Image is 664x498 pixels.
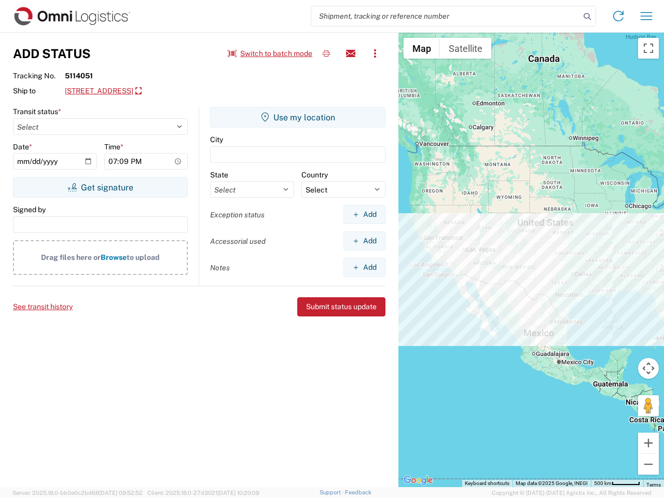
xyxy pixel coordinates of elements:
a: Open this area in Google Maps (opens a new window) [401,474,435,487]
img: Google [401,474,435,487]
span: Map data ©2025 Google, INEGI [516,480,588,486]
button: Keyboard shortcuts [465,480,509,487]
button: Show street map [404,38,440,59]
a: [STREET_ADDRESS] [65,82,142,100]
label: Transit status [13,107,61,116]
span: Drag files here or [41,253,101,261]
span: 500 km [594,480,612,486]
span: Server: 2025.18.0-bb0e0c2bd68 [12,490,143,496]
span: Ship to [13,86,65,95]
label: Exception status [210,210,265,219]
button: Drag Pegman onto the map to open Street View [638,395,659,416]
label: Time [104,142,123,151]
button: Get signature [13,177,188,198]
span: Tracking No. [13,71,65,80]
label: Accessorial used [210,237,266,246]
h3: Add Status [13,46,91,61]
strong: 5114051 [65,71,93,80]
label: State [210,170,228,179]
button: Submit status update [297,297,385,316]
a: Feedback [345,489,371,495]
span: [DATE] 09:52:52 [99,490,143,496]
span: Client: 2025.18.0-27d3021 [147,490,259,496]
span: Browse [101,253,127,261]
button: Add [343,258,385,277]
label: Signed by [13,205,46,214]
button: Zoom in [638,433,659,453]
button: See transit history [13,298,73,315]
span: [DATE] 10:20:09 [217,490,259,496]
span: to upload [127,253,160,261]
button: Add [343,231,385,251]
button: Use my location [210,107,385,128]
label: City [210,135,223,144]
button: Map camera controls [638,358,659,379]
input: Shipment, tracking or reference number [311,6,580,26]
label: Country [301,170,328,179]
button: Show satellite imagery [440,38,491,59]
a: Terms [646,482,661,488]
button: Zoom out [638,454,659,475]
button: Switch to batch mode [228,45,312,62]
label: Date [13,142,32,151]
button: Toggle fullscreen view [638,38,659,59]
button: Add [343,205,385,224]
span: Copyright © [DATE]-[DATE] Agistix Inc., All Rights Reserved [492,488,652,497]
a: Support [320,489,345,495]
label: Notes [210,263,230,272]
button: Map Scale: 500 km per 51 pixels [591,480,643,487]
